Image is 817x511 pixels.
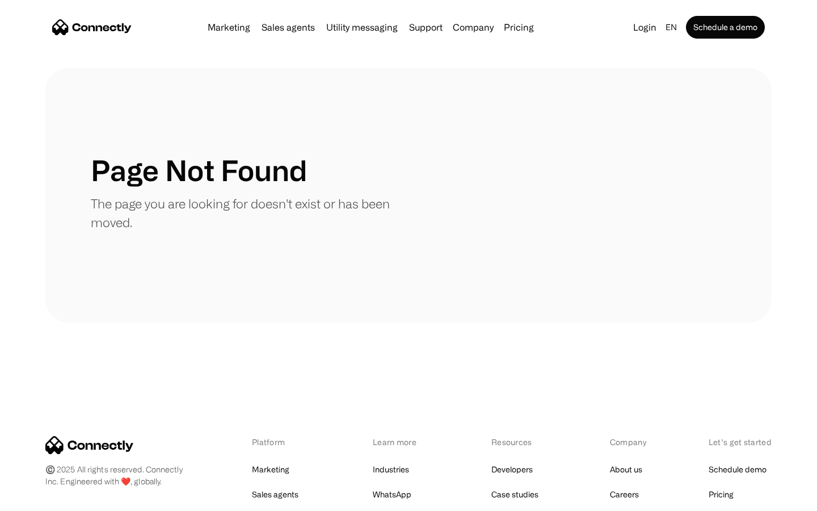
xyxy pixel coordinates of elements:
[252,436,314,448] div: Platform
[203,23,255,32] a: Marketing
[91,153,307,187] h1: Page Not Found
[322,23,402,32] a: Utility messaging
[491,436,551,448] div: Resources
[453,19,494,35] div: Company
[491,462,533,478] a: Developers
[709,436,772,448] div: Let’s get started
[610,462,642,478] a: About us
[373,436,432,448] div: Learn more
[91,194,408,232] p: The page you are looking for doesn't exist or has been moved.
[252,462,289,478] a: Marketing
[666,19,677,35] div: en
[686,16,765,39] a: Schedule a demo
[491,487,538,502] a: Case studies
[11,490,68,507] aside: Language selected: English
[629,19,661,35] a: Login
[610,436,650,448] div: Company
[405,23,447,32] a: Support
[23,491,68,507] ul: Language list
[373,487,411,502] a: WhatsApp
[610,487,639,502] a: Careers
[499,23,538,32] a: Pricing
[709,487,734,502] a: Pricing
[709,462,767,478] a: Schedule demo
[252,487,298,502] a: Sales agents
[257,23,319,32] a: Sales agents
[373,462,409,478] a: Industries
